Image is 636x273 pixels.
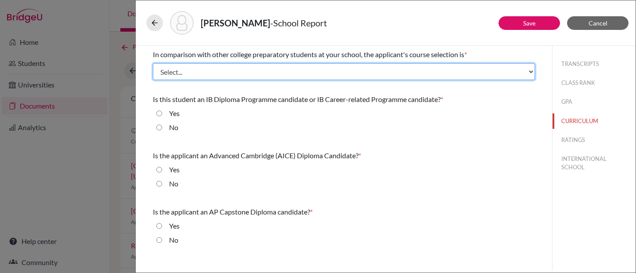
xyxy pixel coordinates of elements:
label: Yes [169,221,180,231]
span: In comparison with other college preparatory students at your school, the applicant's course sele... [153,50,464,58]
button: CLASS RANK [553,75,636,91]
button: TRANSCRIPTS [553,56,636,72]
span: Is the applicant an AP Capstone Diploma candidate? [153,207,310,216]
label: Yes [169,108,180,119]
button: RATINGS [553,132,636,148]
label: No [169,235,178,245]
button: CURRICULUM [553,113,636,129]
span: Is the applicant an Advanced Cambridge (AICE) Diploma Candidate? [153,151,358,160]
span: Is this student an IB Diploma Programme candidate or IB Career-related Programme candidate? [153,95,441,103]
button: INTERNATIONAL SCHOOL [553,151,636,175]
button: GPA [553,94,636,109]
label: Yes [169,164,180,175]
label: No [169,122,178,133]
strong: [PERSON_NAME] [201,18,270,28]
label: No [169,178,178,189]
span: - School Report [270,18,327,28]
